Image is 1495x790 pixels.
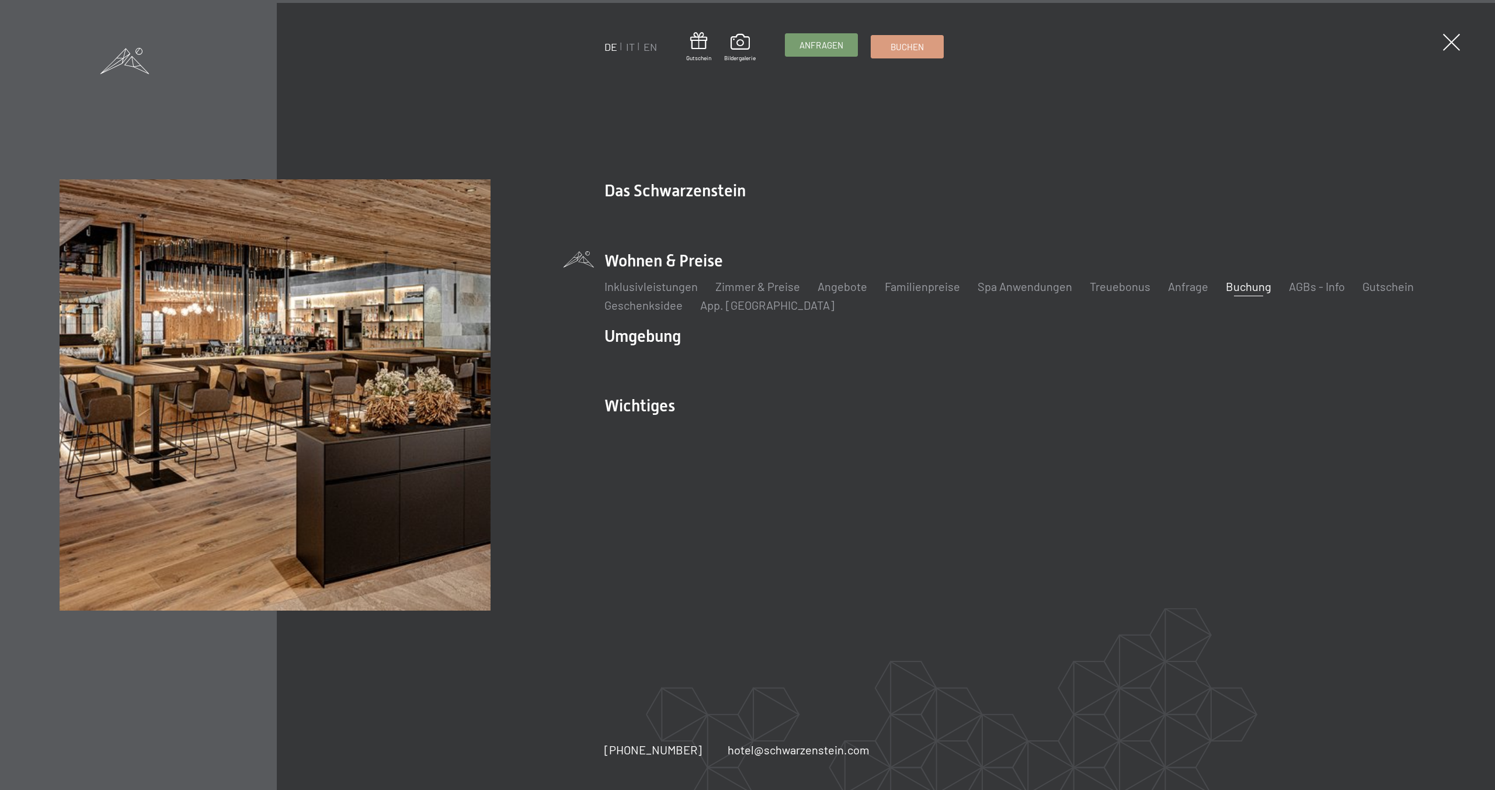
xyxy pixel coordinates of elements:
a: Anfragen [785,34,857,56]
span: Gutschein [686,54,711,62]
a: Gutschein [1362,279,1414,293]
a: [PHONE_NUMBER] [604,742,702,758]
a: Inklusivleistungen [604,279,698,293]
a: EN [644,40,657,53]
a: Treuebonus [1090,279,1150,293]
a: AGBs - Info [1289,279,1345,293]
a: App. [GEOGRAPHIC_DATA] [700,298,835,312]
img: Buchung [60,179,490,610]
a: DE [604,40,617,53]
span: Bildergalerie [724,54,756,62]
a: Gutschein [686,32,711,62]
a: Geschenksidee [604,298,683,312]
a: Anfrage [1168,279,1208,293]
span: Buchen [891,41,924,53]
a: Angebote [818,279,867,293]
span: Anfragen [799,39,843,51]
a: Bildergalerie [724,34,756,62]
a: Buchen [871,36,943,58]
a: Zimmer & Preise [715,279,800,293]
a: Spa Anwendungen [978,279,1072,293]
a: Buchung [1226,279,1271,293]
span: [PHONE_NUMBER] [604,743,702,757]
a: Familienpreise [885,279,960,293]
a: hotel@schwarzenstein.com [728,742,870,758]
a: IT [626,40,635,53]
